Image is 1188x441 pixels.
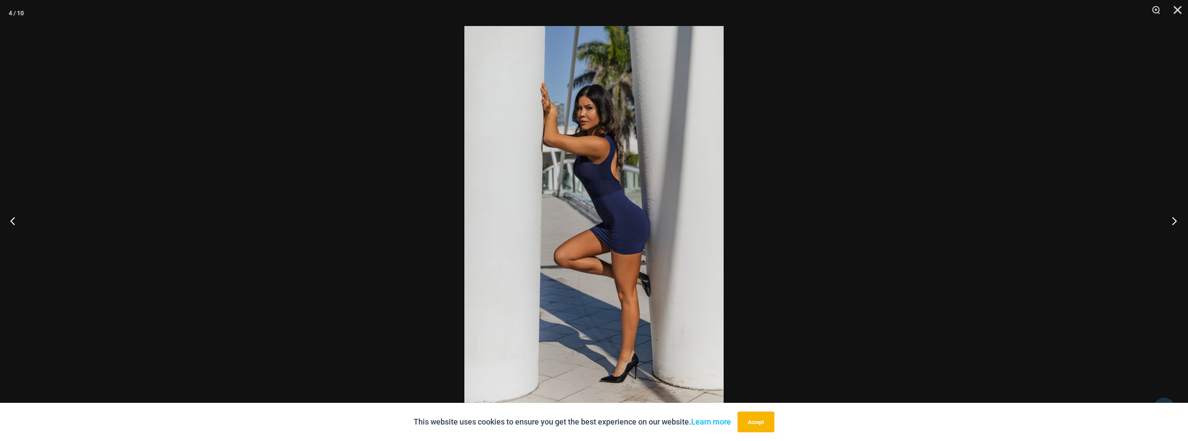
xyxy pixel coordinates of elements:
[738,412,774,432] button: Accept
[414,415,731,428] p: This website uses cookies to ensure you get the best experience on our website.
[1155,199,1188,242] button: Next
[691,417,731,426] a: Learn more
[464,26,724,415] img: Desire Me Navy 5192 Dress 04
[9,7,24,20] div: 4 / 10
